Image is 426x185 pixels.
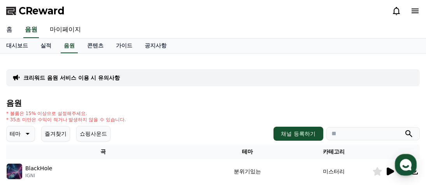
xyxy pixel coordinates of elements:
a: 마이페이지 [44,22,87,38]
img: music [7,164,22,179]
button: 채널 등록하기 [273,127,323,141]
span: 홈 [25,132,29,138]
p: BlackHole [25,164,52,173]
a: 콘텐츠 [81,38,110,53]
p: IGNI [25,173,52,179]
td: 미스터리 [295,159,372,184]
a: 설정 [100,120,149,140]
span: CReward [19,5,65,17]
p: * 볼륨은 15% 이상으로 설정해주세요. [6,110,126,117]
th: 카테고리 [295,145,372,159]
a: 음원 [61,38,78,53]
a: 음원 [23,22,39,38]
a: CReward [6,5,65,17]
p: 테마 [10,128,21,139]
th: 테마 [200,145,296,159]
span: 대화 [71,133,81,139]
span: 설정 [120,132,130,138]
button: 테마 [6,126,35,141]
h4: 음원 [6,99,420,107]
a: 공지사항 [138,38,173,53]
p: * 35초 미만은 수익이 적거나 발생하지 않을 수 있습니다. [6,117,126,123]
a: 크리워드 음원 서비스 이용 시 유의사항 [23,74,120,82]
button: 쇼핑사운드 [76,126,110,141]
a: 홈 [2,120,51,140]
a: 실적 [34,38,58,53]
a: 대화 [51,120,100,140]
button: 즐겨찾기 [41,126,70,141]
td: 분위기있는 [200,159,296,184]
th: 곡 [6,145,200,159]
a: 가이드 [110,38,138,53]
